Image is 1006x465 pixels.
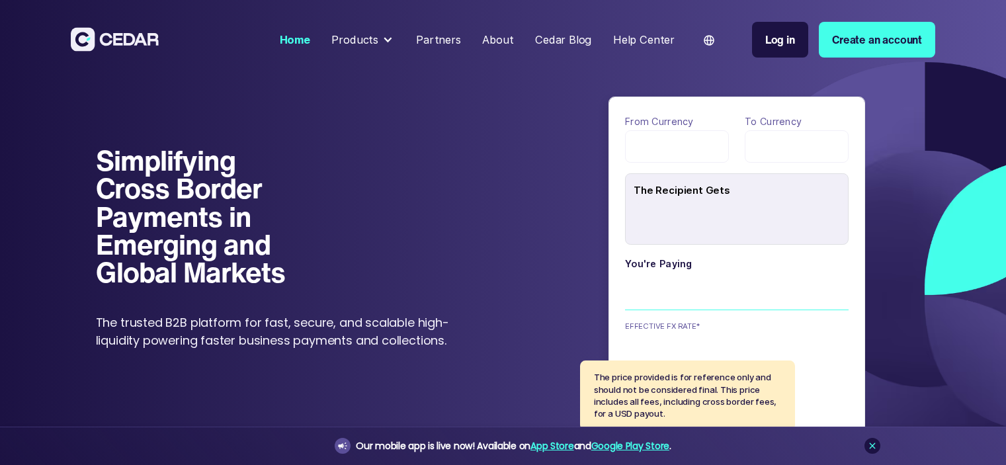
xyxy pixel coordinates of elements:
[608,25,680,55] a: Help Center
[219,376,325,419] a: Get started
[625,321,702,331] div: EFFECTIVE FX RATE*
[337,441,348,451] img: announcement
[356,438,671,454] div: Our mobile app is live now! Available on and .
[280,32,310,48] div: Home
[613,32,675,48] div: Help Center
[625,113,849,390] form: payField
[765,32,795,48] div: Log in
[530,25,597,55] a: Cedar Blog
[591,439,669,452] a: Google Play Store
[530,439,573,452] a: App Store
[752,22,808,58] a: Log in
[482,32,513,48] div: About
[96,146,314,286] h1: Simplifying Cross Border Payments in Emerging and Global Markets
[326,26,399,54] div: Products
[625,255,849,273] label: You're paying
[819,22,935,58] a: Create an account
[416,32,461,48] div: Partners
[634,178,848,203] div: The Recipient Gets
[745,113,849,130] label: To currency
[535,32,591,48] div: Cedar Blog
[594,371,782,419] p: The price provided is for reference only and should not be considered final. This price includes ...
[625,113,729,130] label: From currency
[477,25,519,55] a: About
[331,32,378,48] div: Products
[96,376,208,419] a: Speak to Sales
[96,314,460,349] p: The trusted B2B platform for fast, secure, and scalable high-liquidity powering faster business p...
[411,25,466,55] a: Partners
[274,25,315,55] a: Home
